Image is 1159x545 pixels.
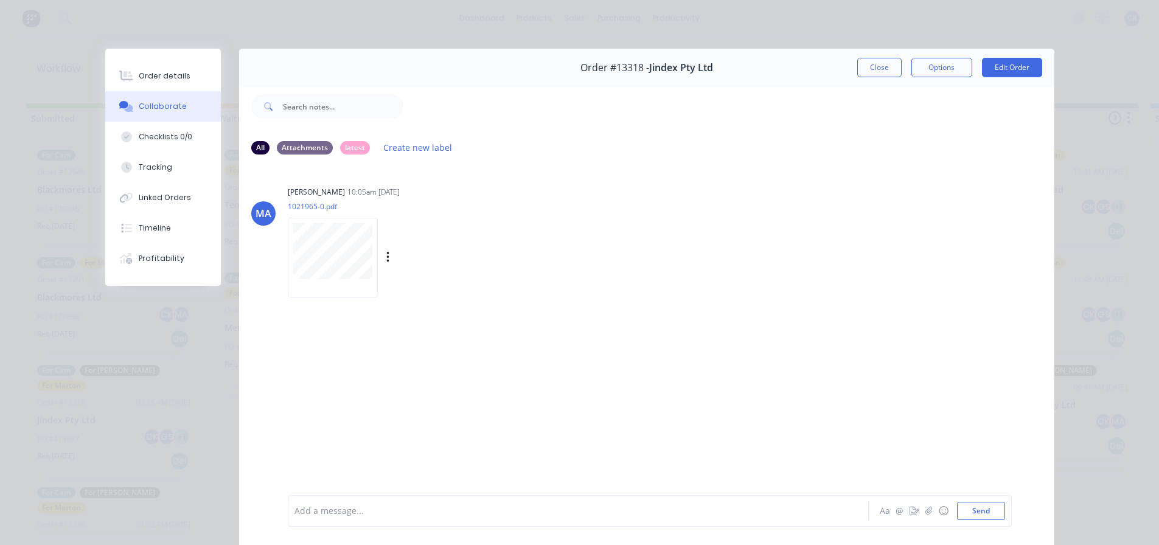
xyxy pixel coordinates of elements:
[139,131,192,142] div: Checklists 0/0
[377,139,459,156] button: Create new label
[139,101,187,112] div: Collaborate
[283,94,403,119] input: Search notes...
[105,91,221,122] button: Collaborate
[957,502,1005,520] button: Send
[251,141,270,154] div: All
[340,141,370,154] div: latest
[580,62,649,74] span: Order #13318 -
[878,504,893,518] button: Aa
[911,58,972,77] button: Options
[649,62,713,74] span: Jindex Pty Ltd
[893,504,907,518] button: @
[288,201,513,212] p: 1021965-0.pdf
[347,187,400,198] div: 10:05am [DATE]
[857,58,902,77] button: Close
[256,206,271,221] div: MA
[936,504,951,518] button: ☺
[139,253,184,264] div: Profitability
[139,162,172,173] div: Tracking
[277,141,333,154] div: Attachments
[105,182,221,213] button: Linked Orders
[139,192,191,203] div: Linked Orders
[105,243,221,274] button: Profitability
[982,58,1042,77] button: Edit Order
[105,122,221,152] button: Checklists 0/0
[139,223,171,234] div: Timeline
[105,152,221,182] button: Tracking
[105,61,221,91] button: Order details
[105,213,221,243] button: Timeline
[139,71,190,82] div: Order details
[288,187,345,198] div: [PERSON_NAME]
